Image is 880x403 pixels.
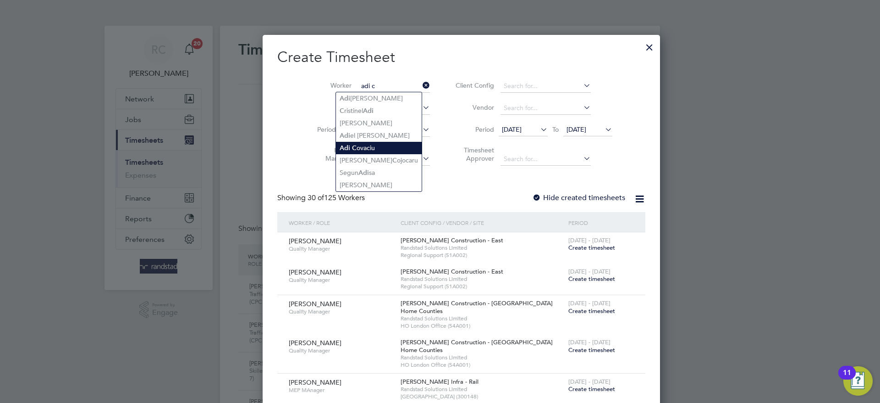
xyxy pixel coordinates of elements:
[401,283,564,290] span: Regional Support (51A002)
[398,212,566,233] div: Client Config / Vendor / Site
[401,378,478,386] span: [PERSON_NAME] Infra - Rail
[843,366,873,396] button: Open Resource Center, 11 new notifications
[336,92,422,105] li: [PERSON_NAME]
[566,212,636,233] div: Period
[401,386,564,393] span: Randstad Solutions Limited
[352,144,357,152] b: C
[289,268,341,276] span: [PERSON_NAME]
[401,315,564,322] span: Randstad Solutions Limited
[340,132,350,140] b: Adi
[453,81,494,90] label: Client Config
[310,146,352,162] label: Hiring Manager
[310,125,352,134] label: Period Type
[568,275,615,283] span: Create timesheet
[532,193,625,202] label: Hide created timesheets
[289,245,394,252] span: Quality Manager
[401,268,503,275] span: [PERSON_NAME] Construction - East
[286,212,398,233] div: Worker / Role
[308,193,365,202] span: 125 Workers
[550,123,561,135] span: To
[289,300,341,308] span: [PERSON_NAME]
[392,157,397,164] b: C
[568,338,610,346] span: [DATE] - [DATE]
[568,346,615,354] span: Create timesheet
[289,339,341,347] span: [PERSON_NAME]
[401,354,564,361] span: Randstad Solutions Limited
[289,386,394,394] span: MEP MAnager
[401,236,503,244] span: [PERSON_NAME] Construction - East
[289,308,394,315] span: Quality Manager
[401,275,564,283] span: Randstad Solutions Limited
[401,244,564,252] span: Randstad Solutions Limited
[502,125,522,134] span: [DATE]
[500,80,591,93] input: Search for...
[336,129,422,142] li: el [PERSON_NAME]
[453,103,494,112] label: Vendor
[336,167,422,179] li: Segun sa
[401,252,564,259] span: Regional Support (51A002)
[568,299,610,307] span: [DATE] - [DATE]
[308,193,324,202] span: 30 of
[289,378,341,386] span: [PERSON_NAME]
[336,179,422,191] li: [PERSON_NAME]
[340,95,350,102] b: Adi
[843,373,851,385] div: 11
[289,237,341,245] span: [PERSON_NAME]
[568,307,615,315] span: Create timesheet
[568,385,615,393] span: Create timesheet
[310,81,352,90] label: Worker
[401,299,553,315] span: [PERSON_NAME] Construction - [GEOGRAPHIC_DATA] Home Counties
[401,338,553,354] span: [PERSON_NAME] Construction - [GEOGRAPHIC_DATA] Home Counties
[568,268,610,275] span: [DATE] - [DATE]
[277,48,645,67] h2: Create Timesheet
[289,276,394,284] span: Quality Manager
[358,80,430,93] input: Search for...
[500,102,591,115] input: Search for...
[336,117,422,129] li: [PERSON_NAME]
[289,347,394,354] span: Quality Manager
[401,361,564,369] span: HO London Office (54A001)
[401,393,564,400] span: [GEOGRAPHIC_DATA] (300148)
[453,125,494,134] label: Period
[401,322,564,330] span: HO London Office (54A001)
[568,236,610,244] span: [DATE] - [DATE]
[363,107,374,115] b: Adi
[568,244,615,252] span: Create timesheet
[340,107,344,115] b: C
[358,169,369,177] b: Adi
[336,154,422,167] li: [PERSON_NAME] ojocaru
[453,146,494,162] label: Timesheet Approver
[277,193,367,203] div: Showing
[336,142,422,154] li: ovaciu
[568,378,610,386] span: [DATE] - [DATE]
[336,105,422,117] li: ristinel
[566,125,586,134] span: [DATE]
[340,144,350,152] b: Adi
[500,153,591,166] input: Search for...
[310,103,352,112] label: Site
